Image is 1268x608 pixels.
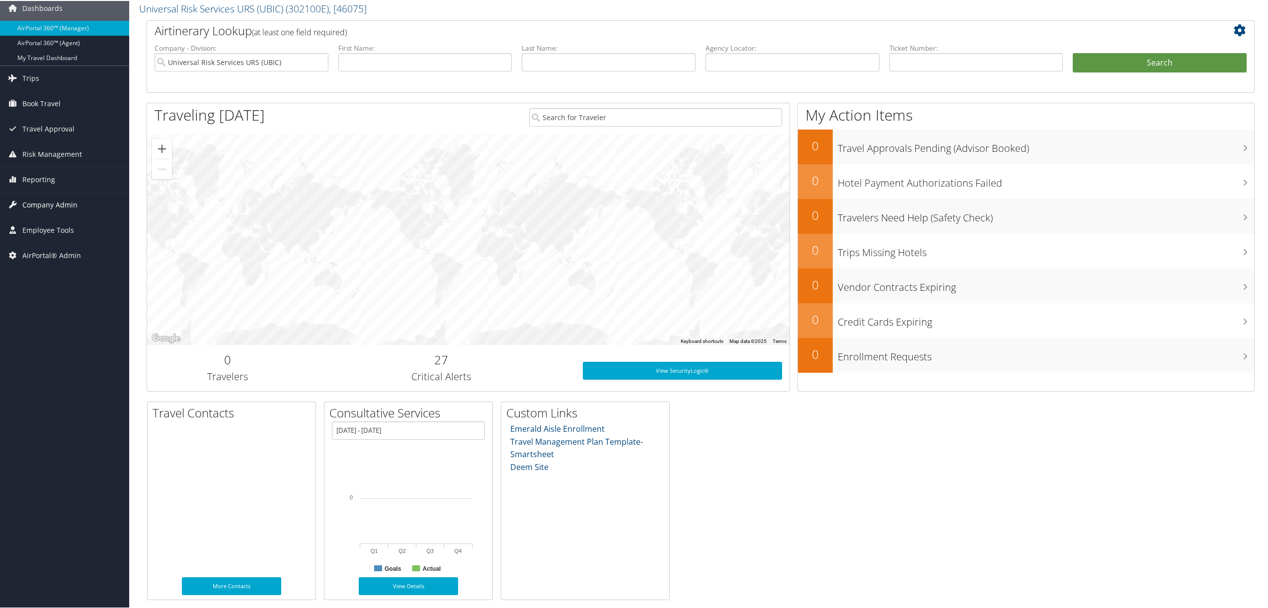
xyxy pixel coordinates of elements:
[329,404,492,420] h2: Consultative Services
[798,275,833,292] h2: 0
[1073,52,1247,72] button: Search
[155,369,300,383] h3: Travelers
[889,42,1063,52] label: Ticket Number:
[359,576,458,594] a: View Details
[583,361,782,379] a: View SecurityLogic®
[422,564,441,571] text: Actual
[155,350,300,367] h2: 0
[329,1,367,14] span: , [ 46075 ]
[529,107,782,126] input: Search for Traveler
[522,42,696,52] label: Last Name:
[22,141,82,166] span: Risk Management
[798,129,1254,163] a: 0Travel Approvals Pending (Advisor Booked)
[182,576,281,594] a: More Contacts
[139,1,367,14] a: Universal Risk Services URS (UBIC)
[152,158,172,178] button: Zoom out
[150,331,182,344] a: Open this area in Google Maps (opens a new window)
[455,547,462,553] text: Q4
[798,171,833,188] h2: 0
[798,206,833,223] h2: 0
[681,337,723,344] button: Keyboard shortcuts
[798,310,833,327] h2: 0
[838,205,1254,224] h3: Travelers Need Help (Safety Check)
[838,240,1254,259] h3: Trips Missing Hotels
[315,369,568,383] h3: Critical Alerts
[22,217,74,242] span: Employee Tools
[338,42,512,52] label: First Name:
[252,26,347,37] span: (at least one field required)
[838,135,1254,154] h3: Travel Approvals Pending (Advisor Booked)
[506,404,669,420] h2: Custom Links
[152,138,172,158] button: Zoom in
[22,192,78,216] span: Company Admin
[350,493,353,499] tspan: 0
[838,344,1254,363] h3: Enrollment Requests
[798,337,1254,372] a: 0Enrollment Requests
[838,170,1254,189] h3: Hotel Payment Authorizations Failed
[510,461,549,472] a: Deem Site
[798,198,1254,233] a: 0Travelers Need Help (Safety Check)
[371,547,378,553] text: Q1
[286,1,329,14] span: ( 302100E )
[510,422,605,433] a: Emerald Aisle Enrollment
[22,65,39,90] span: Trips
[798,104,1254,125] h1: My Action Items
[385,564,401,571] text: Goals
[510,435,643,459] a: Travel Management Plan Template- Smartsheet
[838,274,1254,293] h3: Vendor Contracts Expiring
[398,547,406,553] text: Q2
[22,166,55,191] span: Reporting
[706,42,879,52] label: Agency Locator:
[426,547,434,553] text: Q3
[729,338,767,343] span: Map data ©2025
[773,338,787,343] a: Terms (opens in new tab)
[798,241,833,258] h2: 0
[798,345,833,362] h2: 0
[150,331,182,344] img: Google
[155,42,328,52] label: Company - Division:
[22,90,61,115] span: Book Travel
[22,116,75,140] span: Travel Approval
[798,136,833,153] h2: 0
[315,350,568,367] h2: 27
[798,268,1254,302] a: 0Vendor Contracts Expiring
[153,404,316,420] h2: Travel Contacts
[798,233,1254,268] a: 0Trips Missing Hotels
[798,302,1254,337] a: 0Credit Cards Expiring
[155,104,265,125] h1: Traveling [DATE]
[798,163,1254,198] a: 0Hotel Payment Authorizations Failed
[838,309,1254,328] h3: Credit Cards Expiring
[155,21,1154,38] h2: Airtinerary Lookup
[22,242,81,267] span: AirPortal® Admin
